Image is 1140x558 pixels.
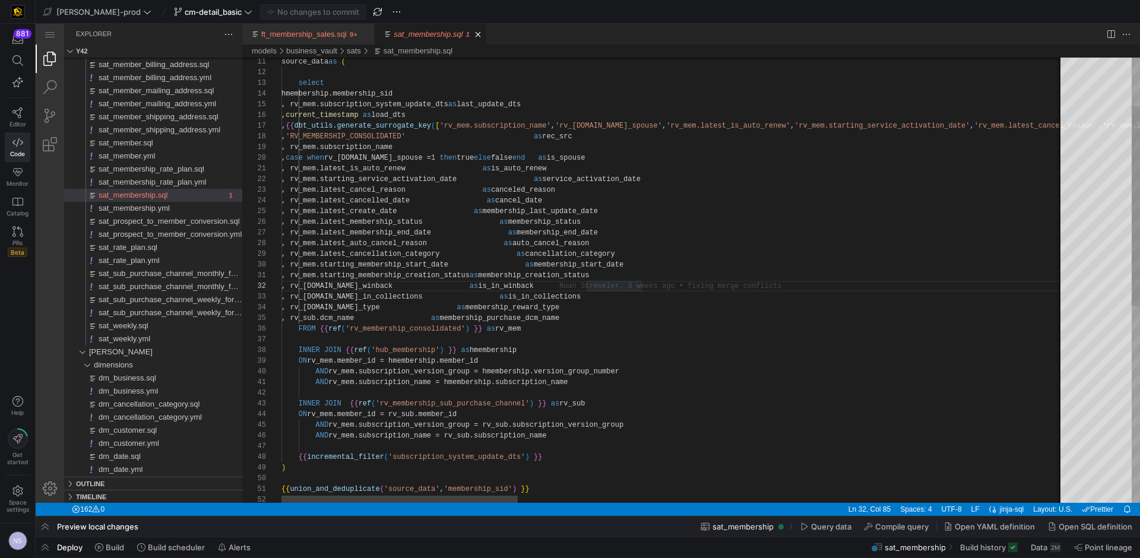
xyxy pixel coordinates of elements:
span: as [451,173,460,181]
span: 'rv_mem.latest_is_auto_renew' [631,98,755,106]
img: https://storage.googleapis.com/y42-prod-data-exchange/images/uAsz27BndGEK0hZWDFeOjoxA7jCwgK9jE472... [12,6,24,18]
span: as [327,87,335,96]
a: Errors: 162 [33,479,72,492]
span: , rv_mem.latest_is_auto_renew [246,141,370,149]
span: as [413,77,421,85]
div: 24 [217,172,230,182]
div: edw [28,322,207,335]
span: as [446,141,455,149]
a: Notifications [1084,479,1098,492]
div: 15 [217,75,230,86]
a: More Actions... [1084,4,1097,17]
div: /models/business_vault/sats/sat_member_billing_address.sql [50,34,207,47]
span: as [498,109,506,117]
span: as [293,34,301,42]
a: Spaces: 4 [862,479,899,492]
span: [ [400,98,404,106]
a: sat_membership.sql [348,23,417,31]
div: /models/business_vault/sats/sat_prospect_to_member_conversion.sql [50,191,207,204]
span: sat_member_billing_address.yml [63,49,176,58]
span: [PERSON_NAME] [53,324,117,332]
textarea: sat_membership.sql, preview [606,257,607,268]
span: rv_[DOMAIN_NAME]_spouse = [289,130,395,138]
span: sat_sub_purchase_channel_monthly_forecast.sql [63,245,232,254]
div: /models/business_vault/sats/sat_membership.sql • 1 problem in this file [50,165,207,178]
div: sat_weekly.sql [28,296,207,309]
span: as [446,162,455,170]
span: cancel_date [460,173,506,181]
div: /models/edw/dimensions/dm_date.yml [50,439,207,452]
button: Build history [955,537,1023,557]
span: , rv_mem.starting_membership_start_date [246,237,413,245]
div: /models/business_vault/sats/sat_member_shipping_address.yml [50,100,207,113]
div: dm_employee.sql [28,452,207,465]
span: ( [306,34,310,42]
span: , rv_mem.latest_create_date [246,183,361,192]
div: /models/business_vault/sats/sat_sub_purchase_channel_weekly_forecast.yml [50,283,207,296]
span: Editor [9,121,26,128]
span: , rv_[DOMAIN_NAME]_winback [246,258,357,267]
span: dm_cancellation_category.yml [63,389,166,398]
div: /models/business_vault/sats/sat_rate_plan.yml [50,230,207,243]
div: Outline Section [28,453,207,466]
span: membership_end_date [481,205,562,213]
div: 29 [217,225,230,236]
span: , rv_mem.starting_membership_creation_stat [246,248,425,256]
span: dbt_utils.generate_surrogate_key [259,98,395,106]
div: /models/business_vault/sats/sat_membership.yml [50,178,207,191]
div: 31 [217,246,230,257]
div: 18 [217,107,230,118]
button: Getstarted [5,424,30,470]
span: rec_src [506,109,536,117]
div: Editor Language Status: Formatting, There are multiple formatters for 'jinja-sql' files. One of t... [949,479,962,492]
span: Point lineage [1085,543,1132,552]
span: {{ [250,98,258,106]
span: , [246,130,250,138]
span: , [755,98,759,106]
span: [PERSON_NAME]-prod [56,7,141,17]
div: /models/business_vault/sats/sat_rate_plan.sql [50,217,207,230]
span: last_update_dts [421,77,485,85]
a: Editor Language Status: Formatting, There are multiple formatters for 'jinja-sql' files. One of t... [951,479,962,492]
a: sats [311,23,325,31]
span: sat_membership_rate_plan.sql [63,141,169,150]
span: Help [10,409,25,416]
div: /models/business_vault/sats/sat_membership_rate_plan.sql [50,139,207,152]
div: sat_rate_plan.yml [28,230,207,243]
span: , rv_mem.latest_cancel_reason [246,162,370,170]
div: Files Explorer [28,34,207,453]
div: /models/business_vault/sats/sat_weekly.yml [50,309,207,322]
button: Query data [795,516,857,537]
span: Build [106,543,124,552]
span: us [425,248,433,256]
span: Catalog [7,210,28,217]
div: /models/business_vault/sats/sat_membership_rate_plan.yml [50,152,207,165]
a: LF [933,479,947,492]
span: , [246,98,250,106]
span: source_data [246,34,293,42]
div: sat_member_mailing_address.sql [28,61,207,74]
h3: Timeline [40,467,71,480]
div: sat_member_billing_address.yml [28,47,207,61]
button: Alerts [213,537,256,557]
span: as [473,205,481,213]
span: ( [395,98,400,106]
span: 'rv_mem.starting_service_activation_date' [759,98,934,106]
span: else [438,130,455,138]
span: is_in_collections [473,269,545,277]
div: /models/edw/dimensions/dm_date.sql [50,426,207,439]
a: Catalog [5,192,30,221]
div: Timeline Section [28,466,207,479]
div: Notifications [1082,479,1100,492]
a: business_vault [251,23,302,31]
a: Views and More Actions... [186,4,199,17]
span: sat_member.yml [63,128,119,137]
a: ft_membership_sales.sql [226,6,311,15]
div: 14 [217,65,230,75]
div: jinja-sql [962,479,993,492]
span: as [502,130,511,138]
span: true [421,130,438,138]
div: /models/business_vault/sats/sat_membership.sql • 1 problem in this file [335,21,417,34]
span: sat_member.sql [63,115,118,123]
span: , rv_mem.latest_cancellation_category [246,226,404,234]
